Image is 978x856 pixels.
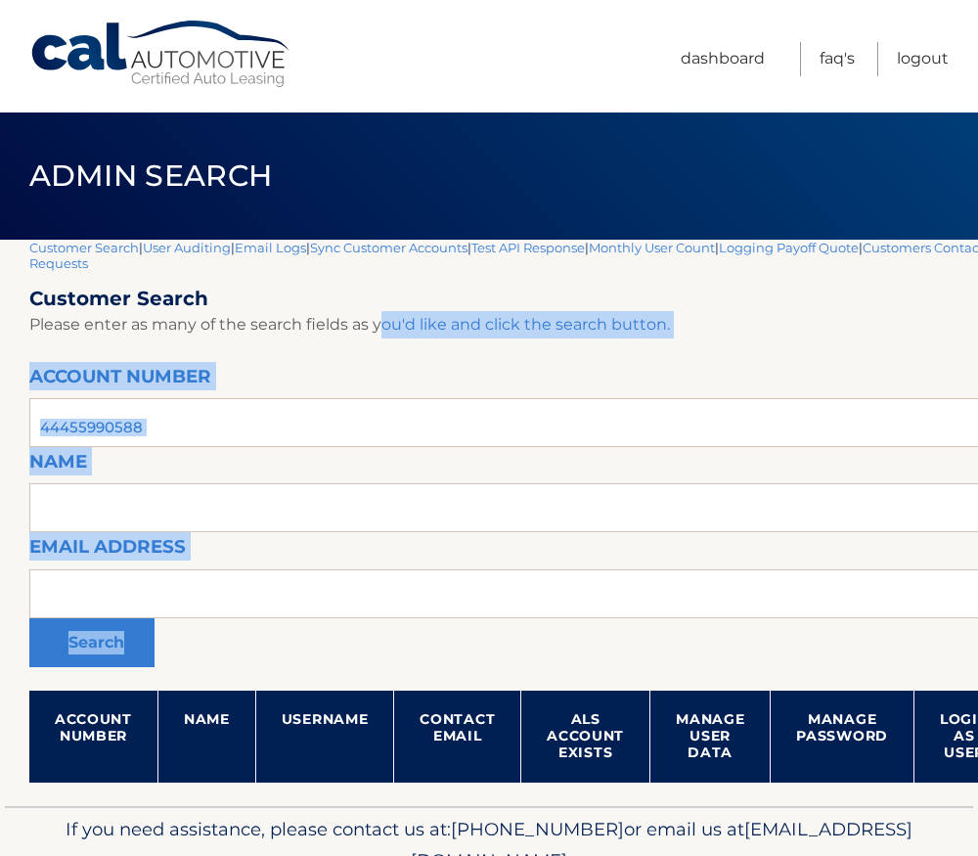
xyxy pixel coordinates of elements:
a: Logout [897,42,949,76]
a: Monthly User Count [589,240,715,255]
th: Manage Password [771,691,914,783]
label: Email Address [29,532,186,568]
th: Contact Email [394,691,521,783]
label: Name [29,447,87,483]
a: Sync Customer Accounts [310,240,467,255]
th: Name [157,691,255,783]
a: Dashboard [681,42,765,76]
a: Test API Response [471,240,585,255]
button: Search [29,618,155,667]
a: FAQ's [820,42,855,76]
a: Logging Payoff Quote [719,240,859,255]
span: Admin Search [29,158,273,194]
a: Cal Automotive [29,20,293,89]
th: Account Number [29,691,157,783]
span: [PHONE_NUMBER] [451,818,624,840]
a: User Auditing [143,240,231,255]
th: Username [255,691,394,783]
label: Account Number [29,362,211,398]
th: ALS Account Exists [521,691,650,783]
a: Email Logs [235,240,306,255]
th: Manage User Data [650,691,771,783]
a: Customer Search [29,240,139,255]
